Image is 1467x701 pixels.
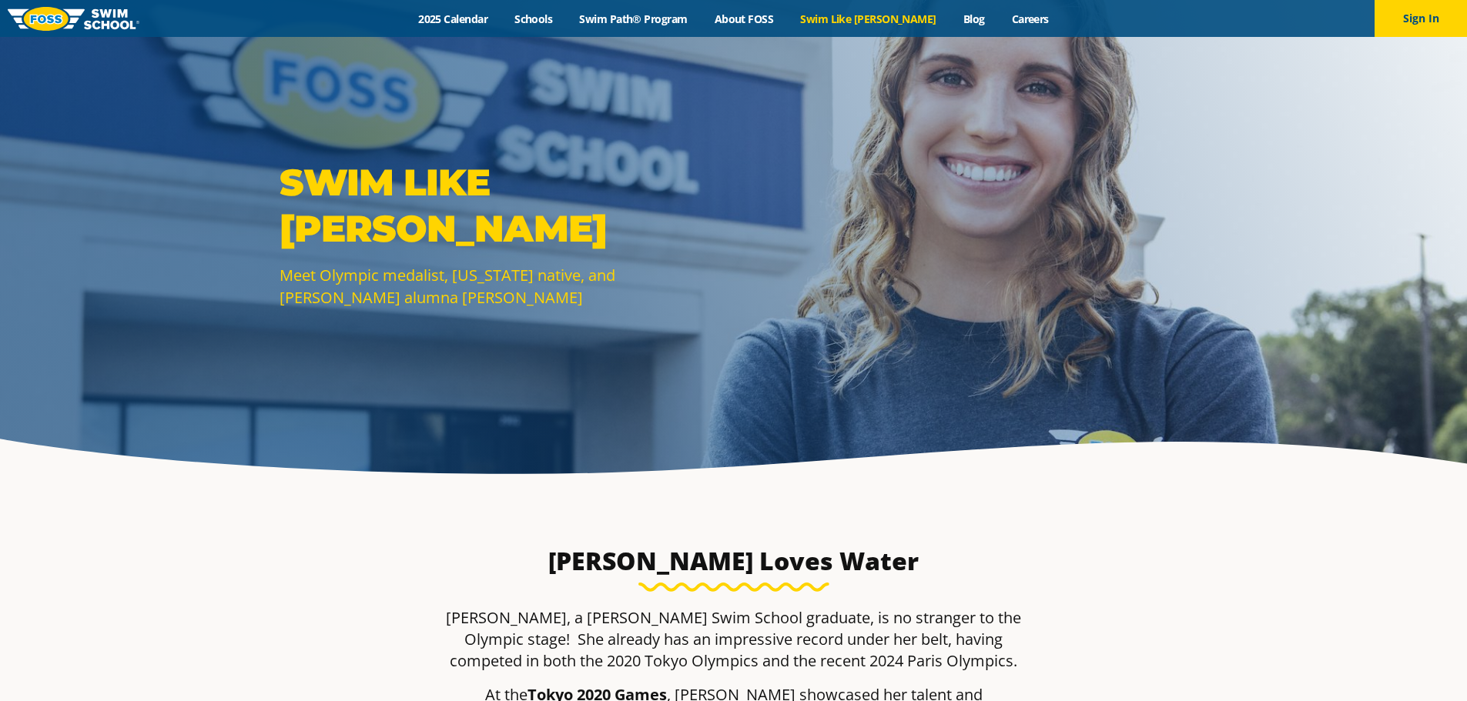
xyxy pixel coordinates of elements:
[998,12,1062,26] a: Careers
[950,12,998,26] a: Blog
[8,7,139,31] img: FOSS Swim School Logo
[787,12,950,26] a: Swim Like [PERSON_NAME]
[501,12,566,26] a: Schools
[566,12,701,26] a: Swim Path® Program
[280,159,726,252] p: SWIM LIKE [PERSON_NAME]
[405,12,501,26] a: 2025 Calendar
[701,12,787,26] a: About FOSS
[524,546,943,576] h3: [PERSON_NAME] Loves Water
[280,264,726,309] p: Meet Olympic medalist, [US_STATE] native, and [PERSON_NAME] alumna [PERSON_NAME]
[434,607,1034,672] p: [PERSON_NAME], a [PERSON_NAME] Swim School graduate, is no stranger to the Olympic stage! She alr...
